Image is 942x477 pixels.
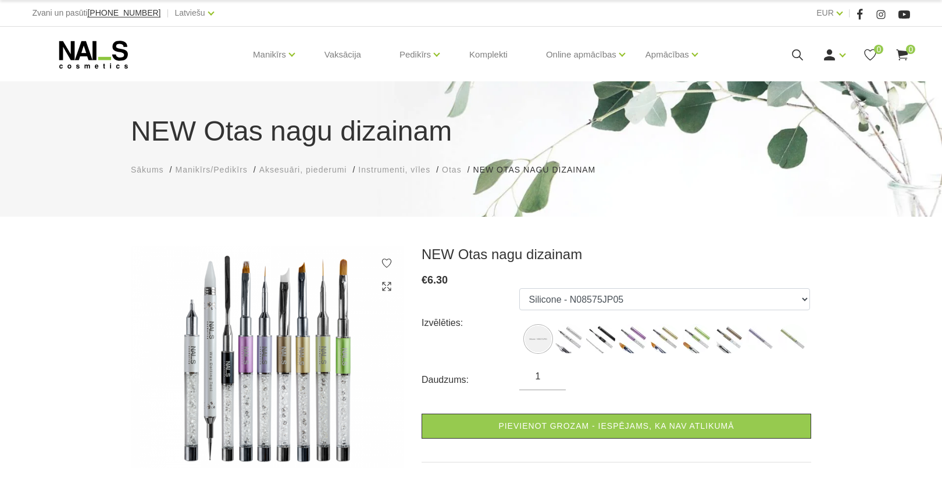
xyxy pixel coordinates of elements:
[650,324,679,353] img: ...
[315,27,370,83] a: Vaksācija
[175,165,247,174] span: Manikīrs/Pedikīrs
[166,6,169,20] span: |
[442,165,462,174] span: Otas
[131,246,404,468] img: ...
[746,324,775,353] label: Nav atlikumā
[422,371,519,389] div: Daudzums:
[778,324,807,353] img: ...
[174,6,205,20] a: Latviešu
[895,48,909,62] a: 0
[473,164,608,176] li: NEW Otas nagu dizainam
[427,274,448,286] span: 6.30
[87,8,160,17] span: [PHONE_NUMBER]
[874,45,883,54] span: 0
[618,324,647,353] img: ...
[863,48,877,62] a: 0
[746,324,775,353] img: ...
[714,324,743,353] img: ...
[442,164,462,176] a: Otas
[358,164,430,176] a: Instrumenti, vīles
[778,324,807,353] label: Nav atlikumā
[87,9,160,17] a: [PHONE_NUMBER]
[358,165,430,174] span: Instrumenti, vīles
[906,45,915,54] span: 0
[33,6,161,20] div: Zvani un pasūti
[525,326,551,352] img: NEW Otas nagu dizainam (Silicone - N08575JP05)
[259,165,347,174] span: Aksesuāri, piederumi
[645,31,689,78] a: Apmācības
[131,110,811,152] h1: NEW Otas nagu dizainam
[131,164,164,176] a: Sākums
[399,31,431,78] a: Pedikīrs
[546,31,616,78] a: Online apmācības
[816,6,834,20] a: EUR
[175,164,247,176] a: Manikīrs/Pedikīrs
[422,274,427,286] span: €
[554,324,583,353] img: ...
[525,326,551,352] label: Nav atlikumā
[586,324,615,353] label: Nav atlikumā
[259,164,347,176] a: Aksesuāri, piederumi
[131,165,164,174] span: Sākums
[460,27,517,83] a: Komplekti
[586,324,615,353] img: ...
[422,414,811,439] a: Pievienot grozam
[422,246,811,263] h3: NEW Otas nagu dizainam
[422,314,519,332] div: Izvēlēties:
[253,31,286,78] a: Manikīrs
[848,6,851,20] span: |
[682,324,711,353] img: ...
